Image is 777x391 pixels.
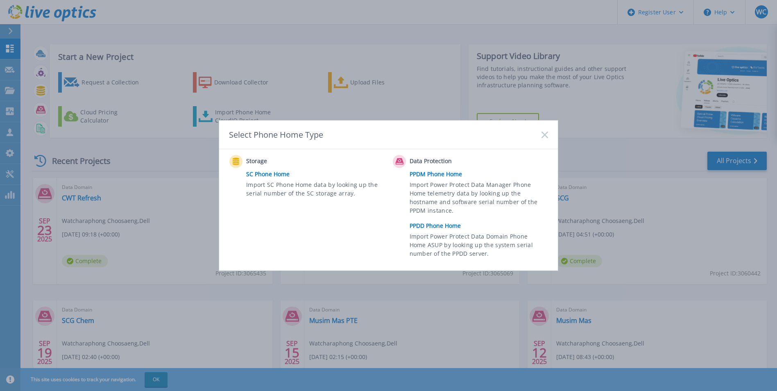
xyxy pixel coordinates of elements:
[229,129,324,140] div: Select Phone Home Type
[410,220,552,232] a: PPDD Phone Home
[410,180,546,218] span: Import Power Protect Data Manager Phone Home telemetry data by looking up the hostname and softwa...
[410,168,552,180] a: PPDM Phone Home
[246,168,389,180] a: SC Phone Home
[246,180,383,199] span: Import SC Phone Home data by looking up the serial number of the SC storage array.
[410,232,546,260] span: Import Power Protect Data Domain Phone Home ASUP by looking up the system serial number of the PP...
[410,157,491,166] span: Data Protection
[246,157,328,166] span: Storage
